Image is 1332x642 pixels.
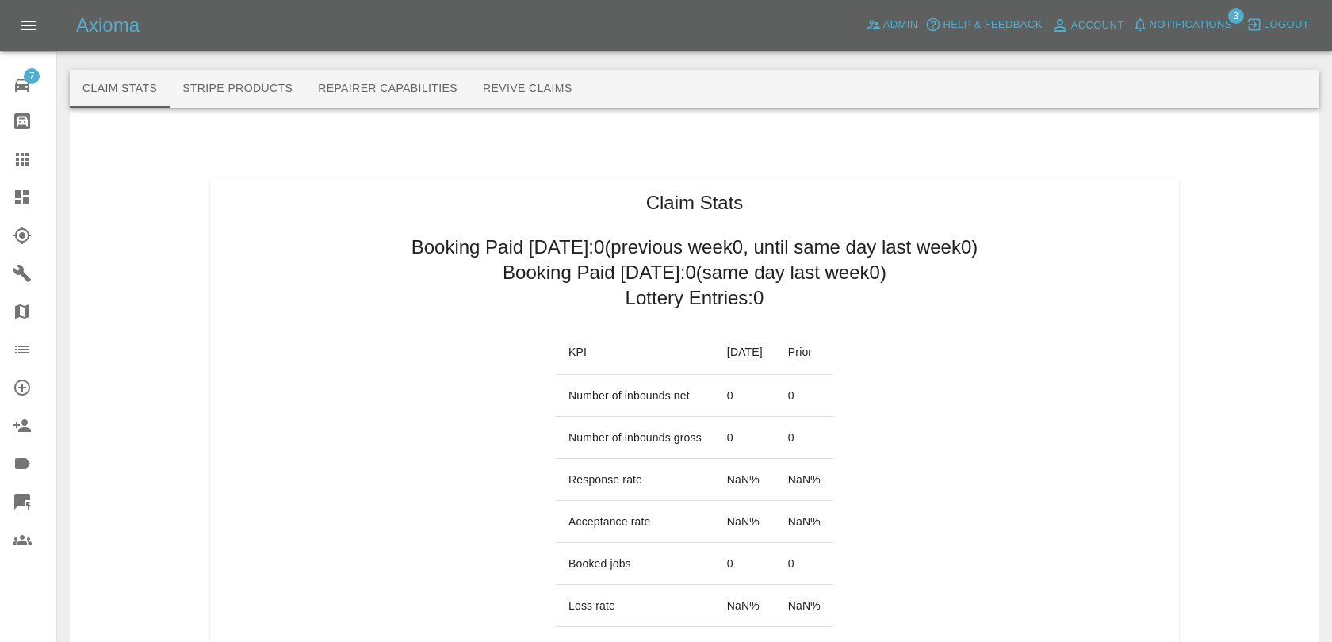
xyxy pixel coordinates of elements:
td: NaN % [714,459,775,501]
h2: Booking Paid [DATE]: 0 (previous week 0 , until same day last week 0 ) [411,235,978,260]
button: Open drawer [10,6,48,44]
td: NaN % [775,585,833,627]
span: Help & Feedback [943,16,1042,34]
span: 3 [1228,8,1244,24]
h2: Lottery Entries: 0 [626,285,764,311]
td: NaN % [714,501,775,543]
button: Notifications [1128,13,1236,37]
a: Account [1047,13,1128,38]
td: Number of inbounds gross [556,417,714,459]
th: [DATE] [714,330,775,375]
td: Response rate [556,459,714,501]
span: Admin [883,16,918,34]
button: Logout [1242,13,1313,37]
h5: Axioma [76,13,140,38]
button: Revive Claims [470,70,585,108]
td: 0 [775,417,833,459]
th: KPI [556,330,714,375]
button: Help & Feedback [921,13,1046,37]
td: NaN % [714,585,775,627]
button: Claim Stats [70,70,170,108]
button: Repairer Capabilities [305,70,470,108]
span: Account [1071,17,1124,35]
td: Acceptance rate [556,501,714,543]
td: 0 [714,417,775,459]
td: Number of inbounds net [556,375,714,417]
td: NaN % [775,459,833,501]
td: 0 [714,375,775,417]
td: 0 [775,543,833,585]
th: Prior [775,330,833,375]
td: 0 [775,375,833,417]
span: Notifications [1150,16,1232,34]
h1: Claim Stats [646,190,744,216]
td: NaN % [775,501,833,543]
td: Booked jobs [556,543,714,585]
h2: Booking Paid [DATE]: 0 (same day last week 0 ) [503,260,886,285]
td: Loss rate [556,585,714,627]
span: Logout [1264,16,1309,34]
span: 7 [24,68,40,84]
td: 0 [714,543,775,585]
button: Stripe Products [170,70,305,108]
a: Admin [862,13,922,37]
